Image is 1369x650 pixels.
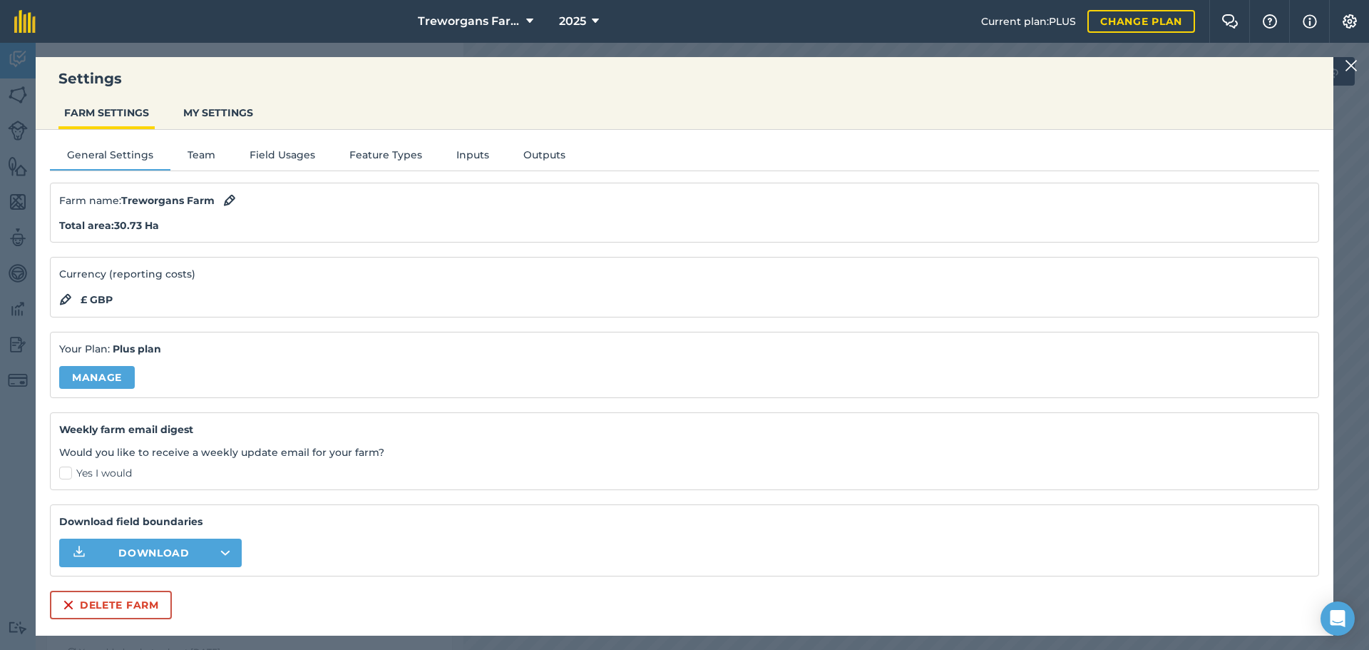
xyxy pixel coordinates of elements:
[332,147,439,168] button: Feature Types
[59,193,215,208] span: Farm name :
[1321,601,1355,636] div: Open Intercom Messenger
[439,147,506,168] button: Inputs
[559,13,586,30] span: 2025
[50,591,172,619] button: Delete farm
[50,147,170,168] button: General Settings
[121,194,215,207] strong: Treworgans Farm
[113,342,161,355] strong: Plus plan
[59,539,242,567] button: Download
[63,596,74,614] img: svg+xml;base64,PHN2ZyB4bWxucz0iaHR0cDovL3d3dy53My5vcmcvMjAwMC9zdmciIHdpZHRoPSIxNiIgaGVpZ2h0PSIyNC...
[59,341,1310,357] p: Your Plan:
[1303,13,1317,30] img: svg+xml;base64,PHN2ZyB4bWxucz0iaHR0cDovL3d3dy53My5vcmcvMjAwMC9zdmciIHdpZHRoPSIxNyIgaGVpZ2h0PSIxNy...
[1087,10,1195,33] a: Change plan
[418,13,521,30] span: Treworgans Farm
[81,292,113,308] strong: £ GBP
[178,99,259,126] button: MY SETTINGS
[59,466,1310,481] label: Yes I would
[59,291,72,308] img: svg+xml;base64,PHN2ZyB4bWxucz0iaHR0cDovL3d3dy53My5vcmcvMjAwMC9zdmciIHdpZHRoPSIxOCIgaGVpZ2h0PSIyNC...
[1261,14,1278,29] img: A question mark icon
[118,546,190,560] span: Download
[981,14,1076,29] span: Current plan : PLUS
[1341,14,1358,29] img: A cog icon
[14,10,36,33] img: fieldmargin Logo
[1221,14,1239,29] img: Two speech bubbles overlapping with the left bubble in the forefront
[59,422,1310,437] h4: Weekly farm email digest
[59,445,1310,460] p: Would you like to receive a weekly update email for your farm?
[36,68,1333,88] h3: Settings
[59,219,159,232] strong: Total area : 30.73 Ha
[170,147,232,168] button: Team
[59,514,1310,529] strong: Download field boundaries
[59,366,135,389] a: Manage
[232,147,332,168] button: Field Usages
[59,266,1310,282] p: Currency (reporting costs)
[58,99,155,126] button: FARM SETTINGS
[223,192,236,209] img: svg+xml;base64,PHN2ZyB4bWxucz0iaHR0cDovL3d3dy53My5vcmcvMjAwMC9zdmciIHdpZHRoPSIxOCIgaGVpZ2h0PSIyNC...
[506,147,583,168] button: Outputs
[1345,57,1358,74] img: svg+xml;base64,PHN2ZyB4bWxucz0iaHR0cDovL3d3dy53My5vcmcvMjAwMC9zdmciIHdpZHRoPSIyMiIgaGVpZ2h0PSIzMC...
